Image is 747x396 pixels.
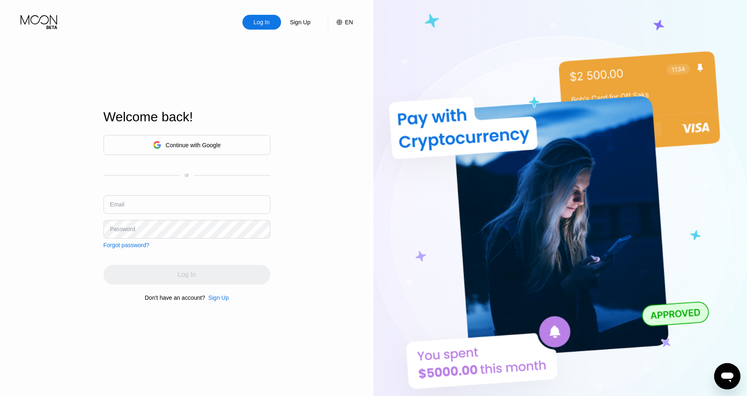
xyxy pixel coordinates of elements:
div: Don't have an account? [145,294,205,301]
div: EN [345,19,353,25]
div: Log In [253,18,270,26]
div: Sign Up [208,294,229,301]
div: Sign Up [281,15,320,30]
div: Forgot password? [104,242,150,248]
div: Continue with Google [104,135,270,155]
div: or [184,172,189,178]
div: Sign Up [289,18,311,26]
div: EN [328,15,353,30]
div: Welcome back! [104,109,270,125]
iframe: Button to launch messaging window [714,363,740,389]
div: Sign Up [205,294,229,301]
div: Continue with Google [166,142,221,148]
div: Password [110,226,135,232]
div: Email [110,201,124,208]
div: Log In [242,15,281,30]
